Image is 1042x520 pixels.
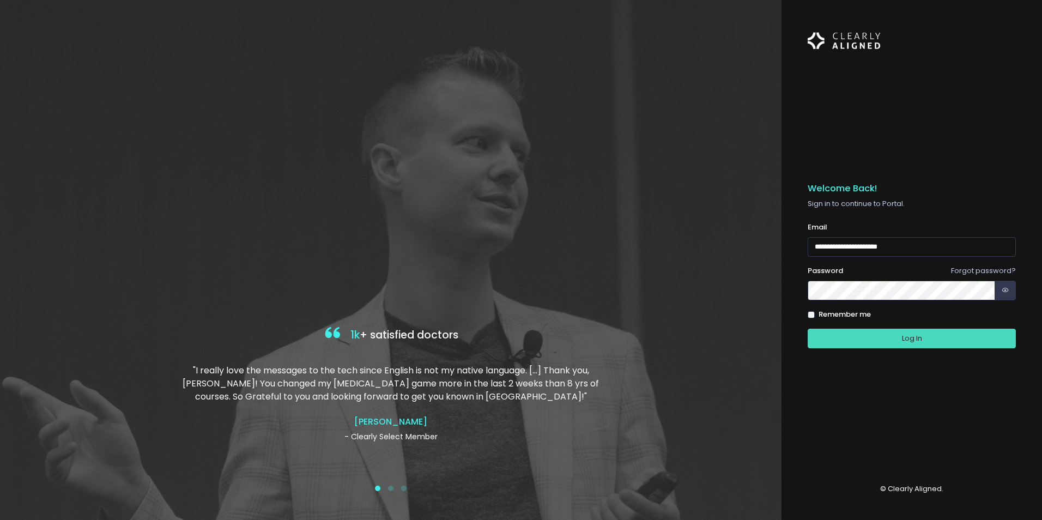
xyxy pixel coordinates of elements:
p: - Clearly Select Member [181,431,601,443]
p: Sign in to continue to Portal. [808,198,1016,209]
a: Forgot password? [951,265,1016,276]
button: Log In [808,329,1016,349]
span: 1k [350,328,360,342]
h4: [PERSON_NAME] [181,416,601,427]
img: Logo Horizontal [808,26,881,56]
label: Email [808,222,827,233]
label: Remember me [819,309,871,320]
h4: + satisfied doctors [181,324,601,347]
p: "I really love the messages to the tech since English is not my native language. […] Thank you, [... [181,364,601,403]
label: Password [808,265,843,276]
p: © Clearly Aligned. [808,483,1016,494]
h5: Welcome Back! [808,183,1016,194]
